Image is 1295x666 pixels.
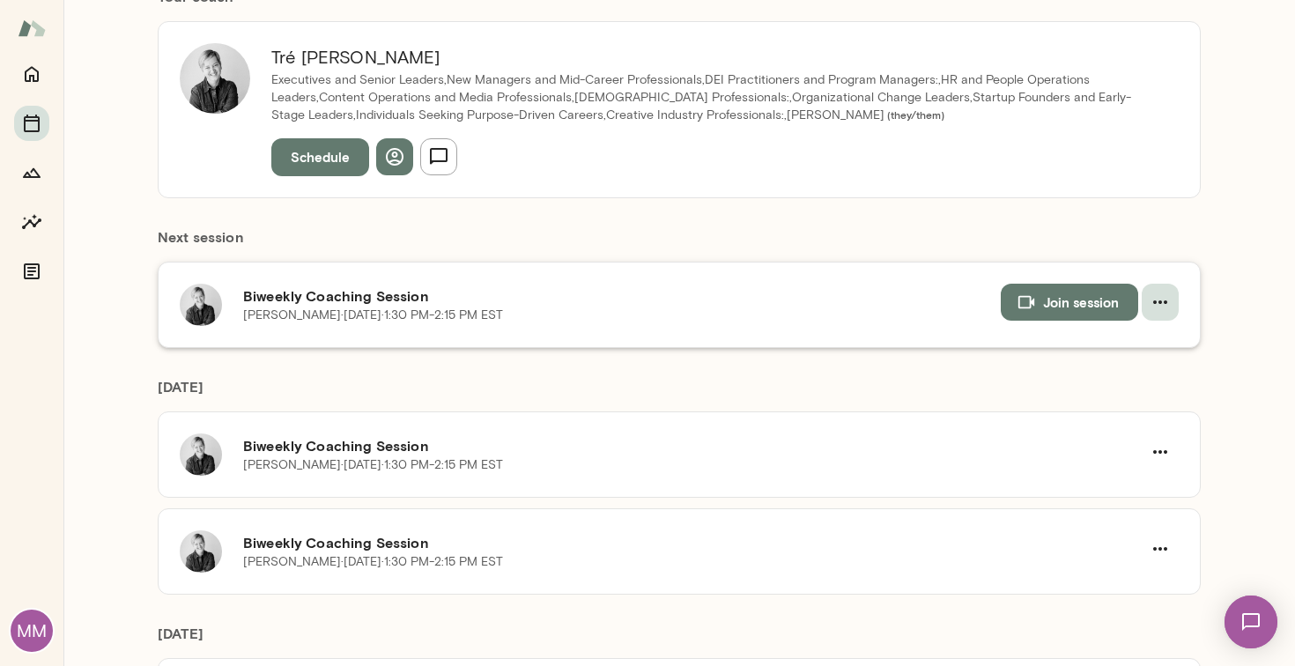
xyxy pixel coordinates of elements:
button: View profile [376,138,413,175]
h6: Tré [PERSON_NAME] [271,43,1158,71]
button: Send message [420,138,457,175]
img: Tré Wright [180,43,250,114]
h6: Biweekly Coaching Session [243,532,1142,553]
button: Join session [1001,284,1138,321]
button: Growth Plan [14,155,49,190]
h6: [DATE] [158,623,1201,658]
img: Mento [18,11,46,45]
h6: Biweekly Coaching Session [243,435,1142,456]
span: ( they/them ) [884,108,944,121]
h6: Next session [158,226,1201,262]
div: MM [11,610,53,652]
button: Documents [14,254,49,289]
button: Sessions [14,106,49,141]
h6: Biweekly Coaching Session [243,285,1001,307]
button: Home [14,56,49,92]
p: Executives and Senior Leaders,New Managers and Mid-Career Professionals,DEI Practitioners and Pro... [271,71,1158,124]
button: Insights [14,204,49,240]
p: [PERSON_NAME] · [DATE] · 1:30 PM-2:15 PM EST [243,553,503,571]
button: Schedule [271,138,369,175]
p: [PERSON_NAME] · [DATE] · 1:30 PM-2:15 PM EST [243,307,503,324]
p: [PERSON_NAME] · [DATE] · 1:30 PM-2:15 PM EST [243,456,503,474]
h6: [DATE] [158,376,1201,411]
